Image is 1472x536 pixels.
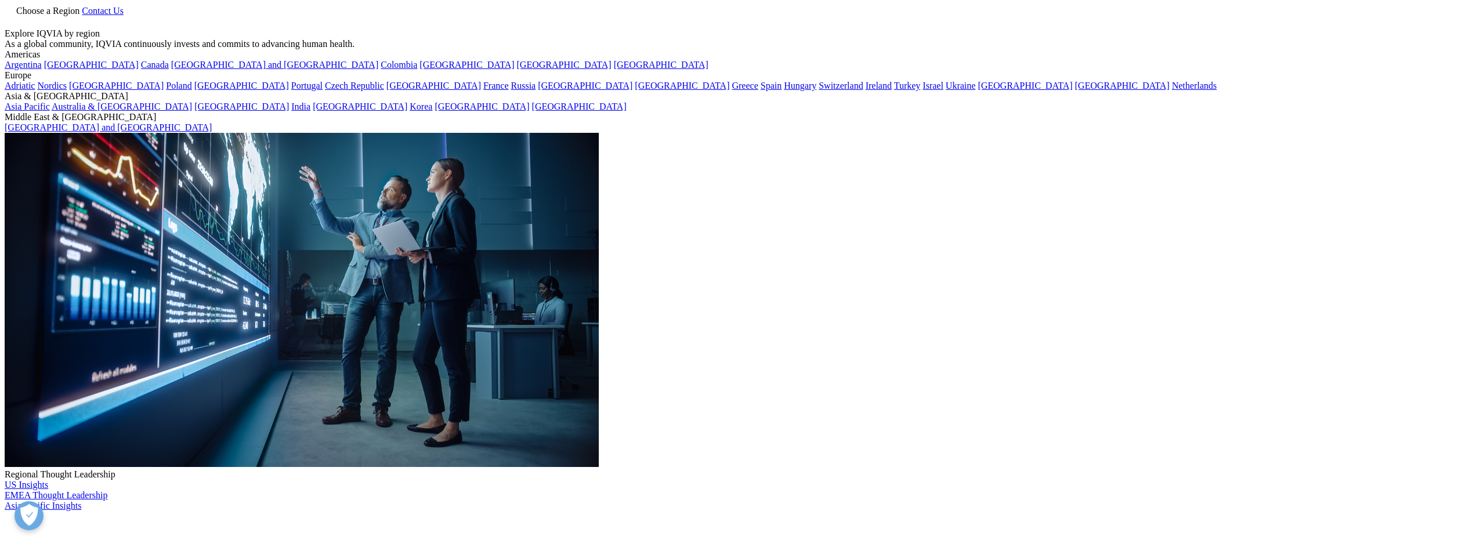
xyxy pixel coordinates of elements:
a: Ukraine [946,81,976,90]
a: EMEA Thought Leadership [5,490,107,500]
a: [GEOGRAPHIC_DATA] [1075,81,1170,90]
a: Asia Pacific [5,102,50,111]
a: Greece [732,81,758,90]
a: Nordics [37,81,67,90]
a: India [291,102,310,111]
a: [GEOGRAPHIC_DATA] [44,60,139,70]
a: [GEOGRAPHIC_DATA] [517,60,612,70]
a: Asia Pacific Insights [5,501,81,510]
a: Spain [761,81,782,90]
a: Portugal [291,81,323,90]
div: Asia & [GEOGRAPHIC_DATA] [5,91,1467,102]
a: [GEOGRAPHIC_DATA] and [GEOGRAPHIC_DATA] [171,60,378,70]
a: Contact Us [82,6,124,16]
a: [GEOGRAPHIC_DATA] [419,60,514,70]
a: France [483,81,509,90]
a: [GEOGRAPHIC_DATA] [532,102,627,111]
a: Czech Republic [325,81,384,90]
img: 2093_analyzing-data-using-big-screen-display-and-laptop.png [5,133,599,467]
a: [GEOGRAPHIC_DATA] [69,81,164,90]
a: [GEOGRAPHIC_DATA] [194,81,289,90]
a: Argentina [5,60,42,70]
a: [GEOGRAPHIC_DATA] [194,102,289,111]
div: Europe [5,70,1467,81]
a: Poland [166,81,191,90]
a: [GEOGRAPHIC_DATA] and [GEOGRAPHIC_DATA] [5,122,212,132]
a: Russia [511,81,536,90]
div: Middle East & [GEOGRAPHIC_DATA] [5,112,1467,122]
a: Colombia [381,60,417,70]
a: Switzerland [819,81,863,90]
a: [GEOGRAPHIC_DATA] [538,81,632,90]
a: Ireland [866,81,892,90]
div: Regional Thought Leadership [5,469,1467,480]
a: [GEOGRAPHIC_DATA] [313,102,407,111]
a: Adriatic [5,81,35,90]
a: Israel [923,81,943,90]
div: Americas [5,49,1467,60]
img: IQVIA Healthcare Information Technology and Pharma Clinical Research Company [5,511,97,528]
a: [GEOGRAPHIC_DATA] [386,81,481,90]
a: Korea [410,102,432,111]
div: Explore IQVIA by region [5,28,1467,39]
a: [GEOGRAPHIC_DATA] [635,81,729,90]
a: Hungary [784,81,816,90]
a: Canada [141,60,169,70]
a: Australia & [GEOGRAPHIC_DATA] [52,102,192,111]
div: As a global community, IQVIA continuously invests and commits to advancing human health. [5,39,1467,49]
a: [GEOGRAPHIC_DATA] [614,60,708,70]
a: Turkey [894,81,921,90]
button: 개방형 기본 설정 [15,501,44,530]
a: US Insights [5,480,48,490]
span: Choose a Region [16,6,79,16]
a: [GEOGRAPHIC_DATA] [978,81,1072,90]
a: Netherlands [1172,81,1217,90]
a: [GEOGRAPHIC_DATA] [435,102,529,111]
